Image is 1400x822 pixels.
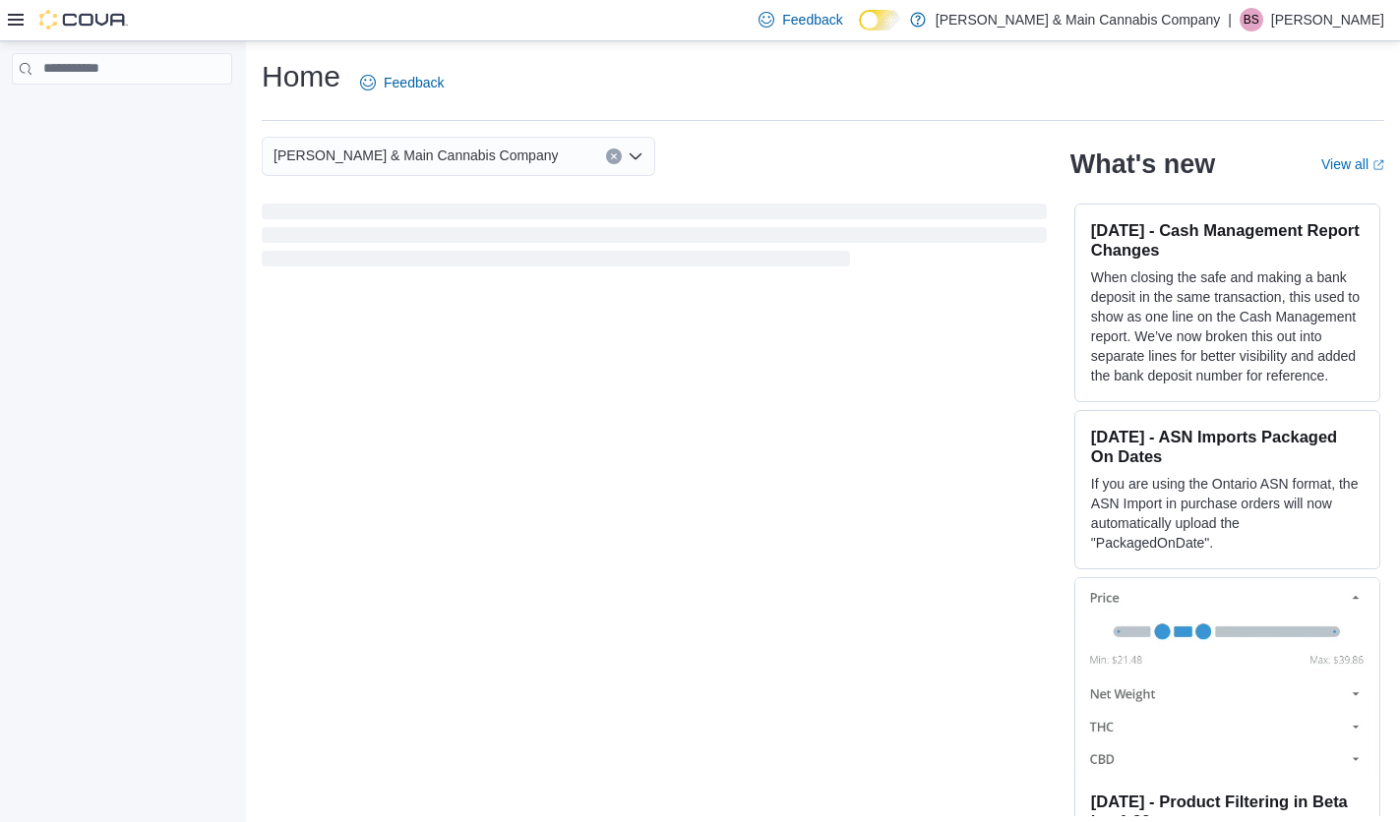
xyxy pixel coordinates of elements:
[1321,156,1384,172] a: View allExternal link
[12,88,232,136] nav: Complex example
[1244,8,1259,31] span: BS
[1070,148,1215,180] h2: What's new
[1271,8,1384,31] p: [PERSON_NAME]
[352,63,452,102] a: Feedback
[39,10,128,29] img: Cova
[1091,267,1364,385] p: When closing the safe and making a bank deposit in the same transaction, this used to show as one...
[262,207,1047,270] span: Loading
[859,30,860,31] span: Dark Mode
[1228,8,1232,31] p: |
[1372,159,1384,171] svg: External link
[1240,8,1263,31] div: Barton Swan
[384,73,444,92] span: Feedback
[859,10,900,30] input: Dark Mode
[274,144,558,167] span: [PERSON_NAME] & Main Cannabis Company
[606,148,622,164] button: Clear input
[782,10,842,29] span: Feedback
[1091,220,1364,260] h3: [DATE] - Cash Management Report Changes
[1091,474,1364,553] p: If you are using the Ontario ASN format, the ASN Import in purchase orders will now automatically...
[1091,427,1364,466] h3: [DATE] - ASN Imports Packaged On Dates
[628,148,643,164] button: Open list of options
[262,57,340,96] h1: Home
[936,8,1220,31] p: [PERSON_NAME] & Main Cannabis Company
